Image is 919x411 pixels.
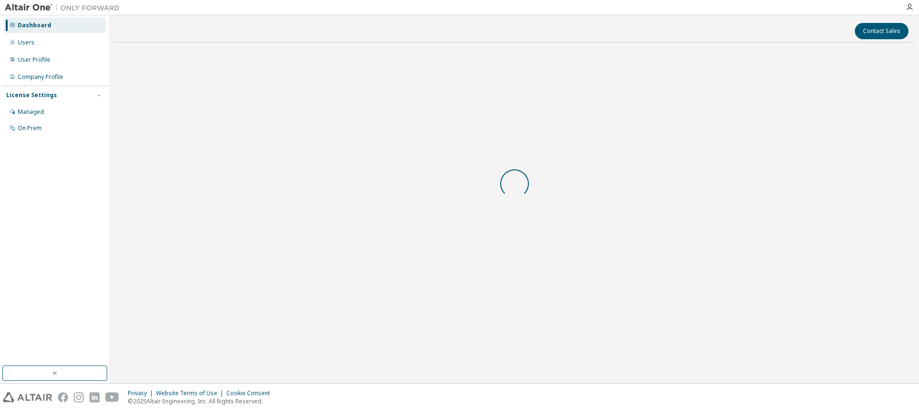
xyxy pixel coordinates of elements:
[226,389,276,397] div: Cookie Consent
[128,389,156,397] div: Privacy
[18,39,34,46] div: Users
[58,392,68,402] img: facebook.svg
[3,392,52,402] img: altair_logo.svg
[5,3,124,12] img: Altair One
[6,91,57,99] div: License Settings
[18,73,63,81] div: Company Profile
[90,392,100,402] img: linkedin.svg
[18,108,44,116] div: Managed
[156,389,226,397] div: Website Terms of Use
[18,56,50,64] div: User Profile
[18,124,42,132] div: On Prem
[18,22,51,29] div: Dashboard
[855,23,908,39] button: Contact Sales
[74,392,84,402] img: instagram.svg
[105,392,119,402] img: youtube.svg
[128,397,276,405] p: © 2025 Altair Engineering, Inc. All Rights Reserved.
